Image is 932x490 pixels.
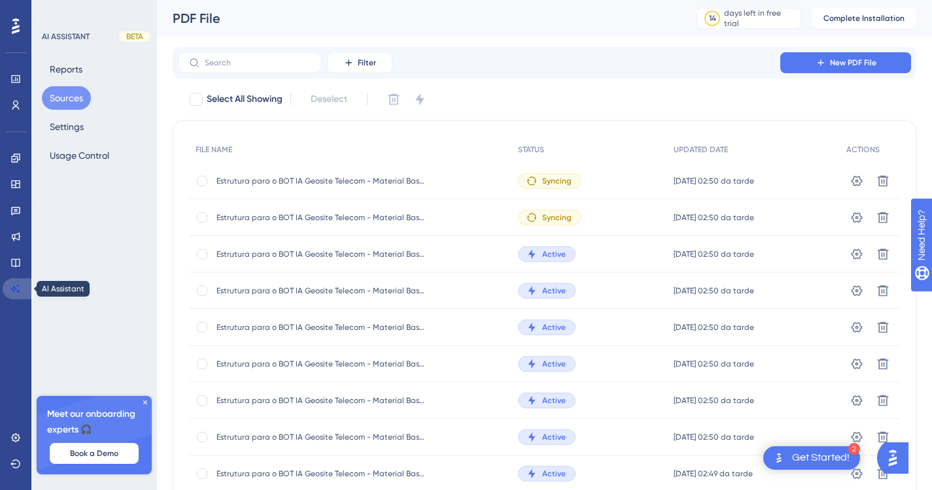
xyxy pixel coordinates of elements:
[542,468,566,479] span: Active
[358,57,376,68] span: Filter
[216,249,426,259] span: Estrutura para o BOT IA Geosite Telecom - Material Base (13).pdf
[205,58,311,67] input: Search
[542,212,572,223] span: Syncing
[674,144,728,155] span: UPDATED DATE
[877,438,916,478] iframe: UserGuiding AI Assistant Launcher
[771,450,787,466] img: launcher-image-alternative-text
[542,176,572,186] span: Syncing
[216,468,426,479] span: Estrutura para o BOT IA Geosite Telecom - Material Base (7).pdf
[674,322,754,333] span: [DATE] 02:50 da tarde
[42,31,90,42] div: AI ASSISTANT
[216,322,426,333] span: Estrutura para o BOT IA Geosite Telecom - Material Base (11).pdf
[542,286,566,296] span: Active
[674,432,754,442] span: [DATE] 02:50 da tarde
[763,446,860,470] div: Open Get Started! checklist, remaining modules: 2
[674,286,754,296] span: [DATE] 02:50 da tarde
[812,8,916,29] button: Complete Installation
[47,406,141,438] span: Meet our onboarding experts 🎧
[674,176,754,186] span: [DATE] 02:50 da tarde
[823,13,905,24] span: Complete Installation
[173,9,664,27] div: PDF File
[299,88,359,111] button: Deselect
[542,432,566,442] span: Active
[42,86,91,110] button: Sources
[216,176,426,186] span: Estrutura para o BOT IA Geosite Telecom - Material Base (15).pdf
[216,212,426,223] span: Estrutura para o BOT IA Geosite Telecom - Material Base (14).pdf
[724,8,797,29] div: days left in free trial
[846,144,880,155] span: ACTIONS
[542,322,566,333] span: Active
[674,468,753,479] span: [DATE] 02:49 da tarde
[674,359,754,369] span: [DATE] 02:50 da tarde
[848,443,860,455] div: 2
[709,13,716,24] div: 14
[216,432,426,442] span: Estrutura para o BOT IA Geosite Telecom - Material Base (8).pdf
[674,249,754,259] span: [DATE] 02:50 da tarde
[780,52,911,73] button: New PDF File
[216,395,426,406] span: Estrutura para o BOT IA Geosite Telecom - Material Base (9).pdf
[674,212,754,223] span: [DATE] 02:50 da tarde
[518,144,544,155] span: STATUS
[31,3,82,19] span: Need Help?
[216,286,426,296] span: Estrutura para o BOT IA Geosite Telecom - Material Base (12).pdf
[830,57,876,68] span: New PDF File
[327,52,392,73] button: Filter
[674,395,754,406] span: [DATE] 02:50 da tarde
[70,448,118,459] span: Book a Demo
[311,91,347,107] span: Deselect
[542,395,566,406] span: Active
[542,359,566,369] span: Active
[196,144,232,155] span: FILE NAME
[119,31,150,42] div: BETA
[50,443,139,464] button: Book a Demo
[42,115,92,139] button: Settings
[42,57,90,81] button: Reports
[207,91,283,107] span: Select All Showing
[792,451,850,465] div: Get Started!
[42,144,117,167] button: Usage Control
[542,249,566,259] span: Active
[216,359,426,369] span: Estrutura para o BOT IA Geosite Telecom - Material Base (10).pdf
